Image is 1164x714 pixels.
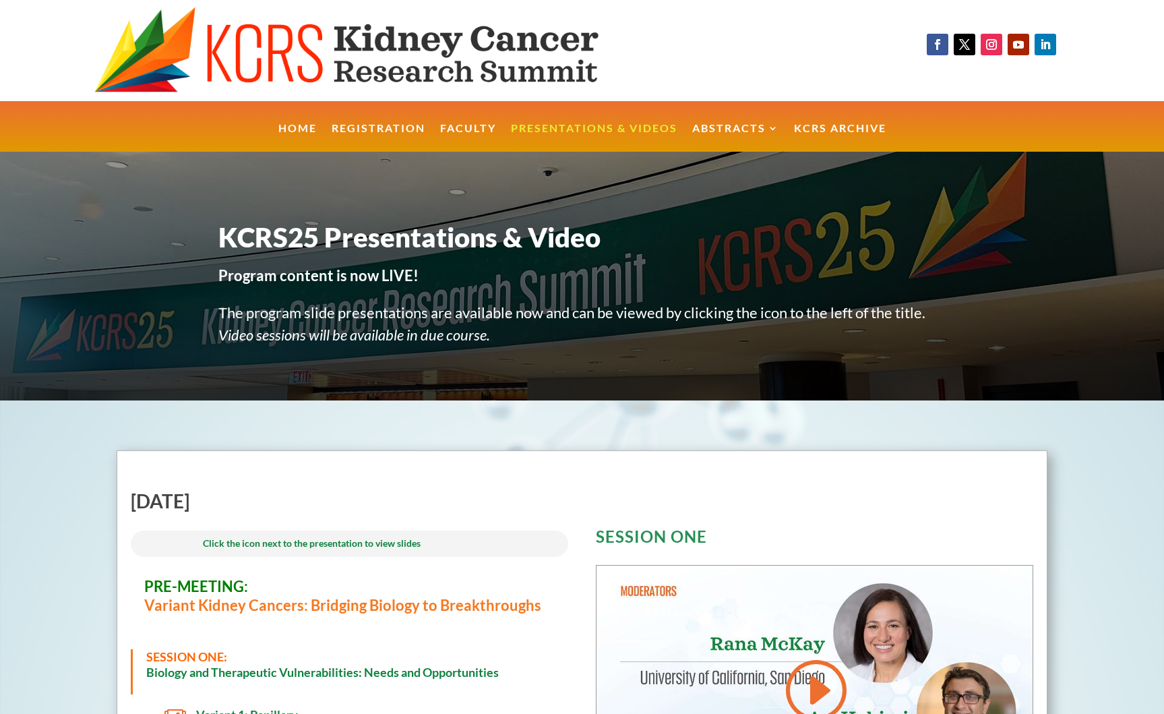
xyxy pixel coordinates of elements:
a: Follow on Facebook [927,34,948,55]
a: Follow on LinkedIn [1035,34,1056,55]
span: KCRS25 Presentations & Video [218,221,601,254]
a: KCRS Archive [794,123,886,152]
a: Follow on X [954,34,975,55]
a: Home [278,123,317,152]
em: Video sessions will be available in due course. [218,326,490,344]
a: Presentations & Videos [511,123,677,152]
img: KCRS generic logo wide [94,7,661,94]
a: Follow on Youtube [1008,34,1029,55]
span: SESSION ONE: [146,649,227,664]
span: PRE-MEETING: [144,577,248,595]
strong: Biology and Therapeutic Vulnerabilities: Needs and Opportunities [146,665,499,680]
span: Click the icon next to the presentation to view slides [203,537,421,549]
a: Abstracts [692,123,779,152]
p: The program slide presentations are available now and can be viewed by clicking the icon to the l... [218,301,946,346]
h2: [DATE] [131,492,569,517]
h3: Variant Kidney Cancers: Bridging Biology to Breakthroughs [144,577,555,622]
a: Registration [332,123,425,152]
a: Faculty [440,123,496,152]
a: Follow on Instagram [981,34,1002,55]
h3: SESSION ONE [596,529,1034,552]
strong: Program content is now LIVE! [218,266,419,285]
